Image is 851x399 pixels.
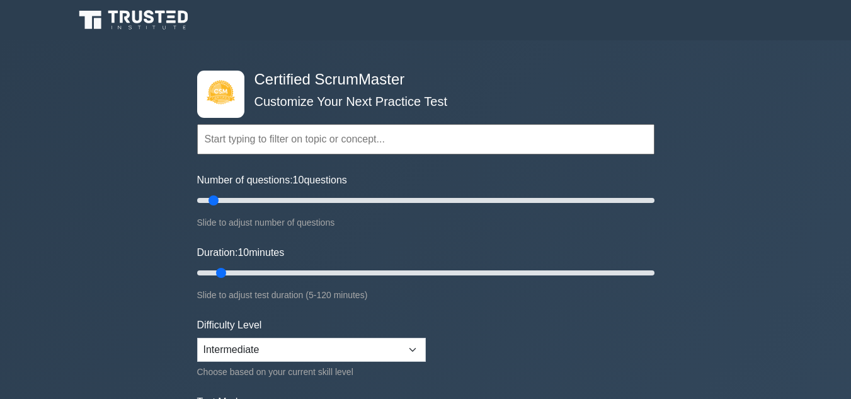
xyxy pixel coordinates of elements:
span: 10 [237,247,249,258]
input: Start typing to filter on topic or concept... [197,124,654,154]
div: Choose based on your current skill level [197,364,426,379]
label: Number of questions: questions [197,173,347,188]
label: Duration: minutes [197,245,285,260]
div: Slide to adjust number of questions [197,215,654,230]
h4: Certified ScrumMaster [249,71,593,89]
span: 10 [293,175,304,185]
div: Slide to adjust test duration (5-120 minutes) [197,287,654,303]
label: Difficulty Level [197,318,262,333]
